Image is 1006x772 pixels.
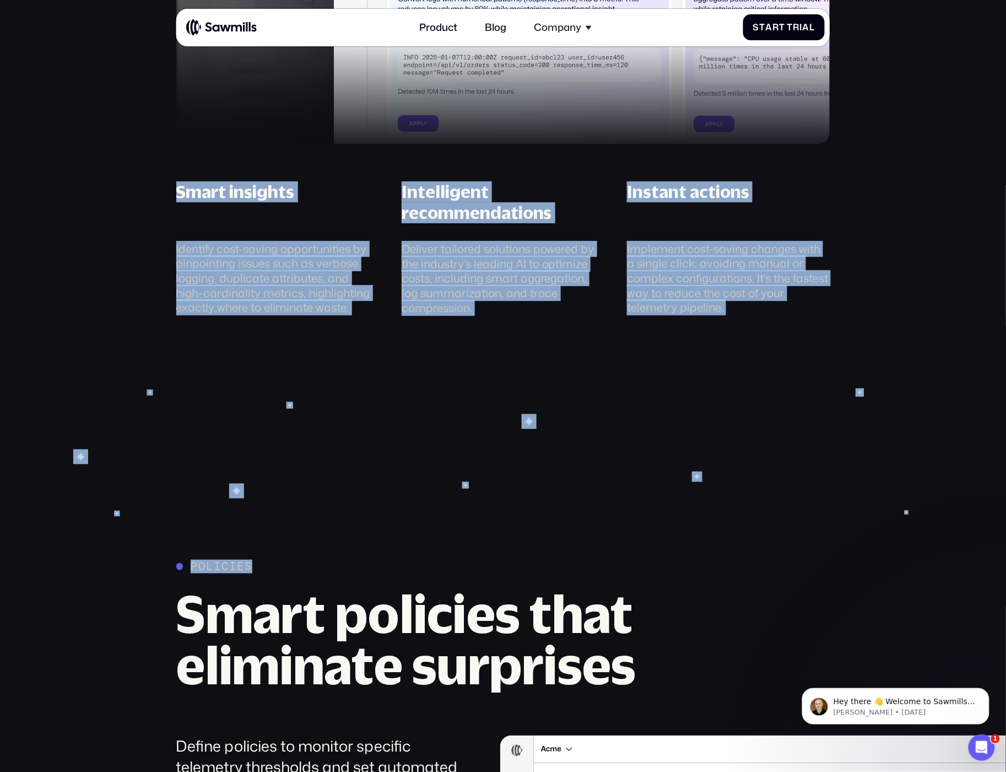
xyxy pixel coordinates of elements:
span: a [802,22,809,33]
iframe: Intercom live chat [969,735,995,761]
span: a [765,22,772,33]
div: Policies [191,560,252,573]
div: Instant actions [627,181,749,223]
a: StartTrial [743,14,825,40]
div: Smart insights [176,181,295,223]
h2: Smart policies that eliminate surprises [176,588,736,690]
span: S [753,22,760,33]
span: t [760,22,766,33]
div: Deliver tailored solutions powered by the industry’s leading AI to optimize costs, including smar... [402,242,604,316]
div: Intelligent recommendations [402,181,604,223]
div: Identify cost-saving opportunities by pinpointing issues such as verbose logging, duplicate attri... [176,242,379,316]
div: Company [527,14,599,41]
span: r [793,22,800,33]
div: Company [534,22,582,34]
a: Blog [478,14,514,41]
div: Implement cost-saving changes with a single click, avoiding manual or complex configurations. It’... [627,242,830,316]
span: t [779,22,785,33]
span: r [772,22,779,33]
a: Product [412,14,465,41]
span: l [809,22,815,33]
span: i [800,22,803,33]
span: T [787,22,793,33]
iframe: Intercom notifications message [786,665,1006,742]
span: 1 [991,735,1000,743]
